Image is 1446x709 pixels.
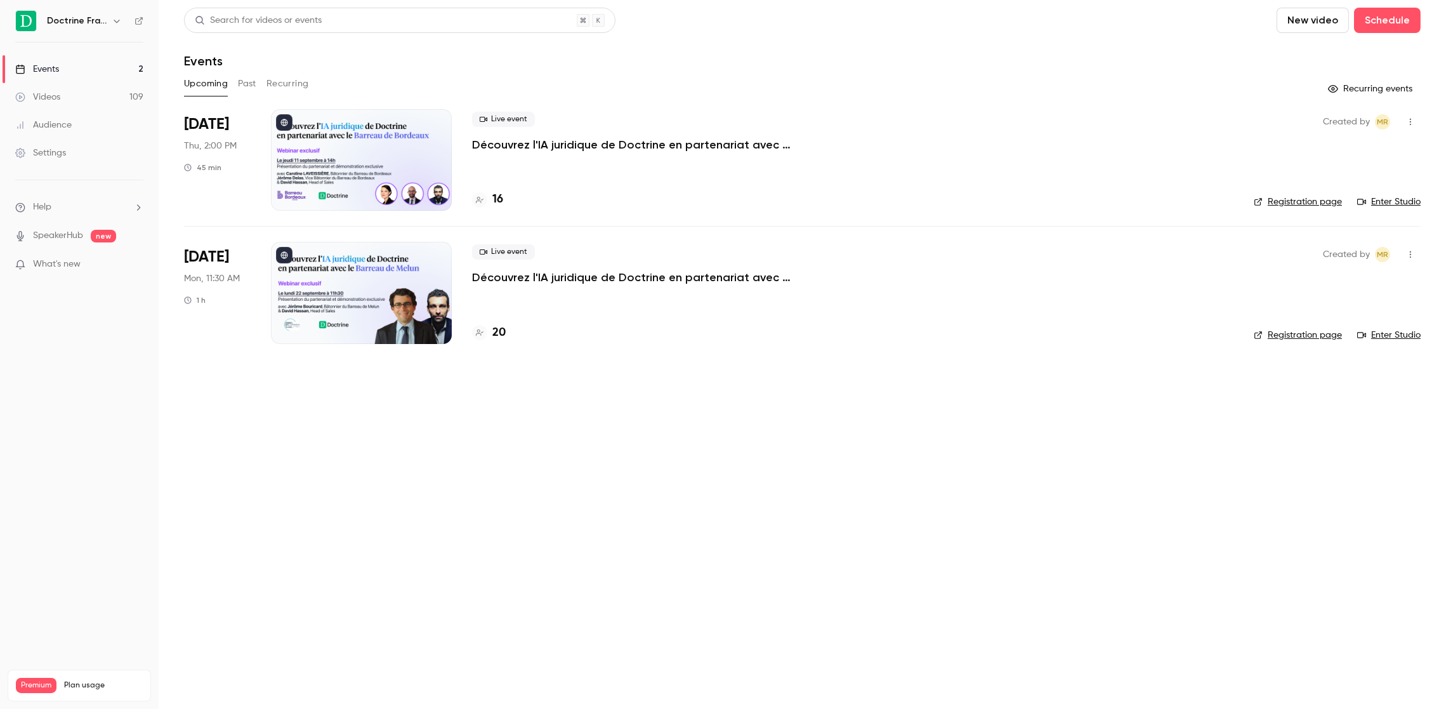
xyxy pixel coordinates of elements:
[492,191,503,208] h4: 16
[472,270,853,285] a: Découvrez l'IA juridique de Doctrine en partenariat avec [PERSON_NAME] de Melun
[33,258,81,271] span: What's new
[1377,114,1388,129] span: MR
[184,242,251,343] div: Sep 22 Mon, 11:30 AM (Europe/Paris)
[472,324,506,341] a: 20
[266,74,309,94] button: Recurring
[184,114,229,135] span: [DATE]
[472,137,853,152] a: Découvrez l'IA juridique de Doctrine en partenariat avec [PERSON_NAME] de Bordeaux
[1254,195,1342,208] a: Registration page
[15,91,60,103] div: Videos
[472,191,503,208] a: 16
[47,15,107,27] h6: Doctrine France
[91,230,116,242] span: new
[492,324,506,341] h4: 20
[1354,8,1421,33] button: Schedule
[1377,247,1388,262] span: MR
[1375,114,1390,129] span: Marguerite Rubin de Cervens
[184,53,223,69] h1: Events
[195,14,322,27] div: Search for videos or events
[1357,329,1421,341] a: Enter Studio
[15,147,66,159] div: Settings
[184,247,229,267] span: [DATE]
[1323,247,1370,262] span: Created by
[184,162,221,173] div: 45 min
[1277,8,1349,33] button: New video
[472,112,535,127] span: Live event
[128,259,143,270] iframe: Noticeable Trigger
[1375,247,1390,262] span: Marguerite Rubin de Cervens
[1254,329,1342,341] a: Registration page
[15,119,72,131] div: Audience
[472,244,535,260] span: Live event
[33,201,51,214] span: Help
[184,140,237,152] span: Thu, 2:00 PM
[184,109,251,211] div: Sep 11 Thu, 2:00 PM (Europe/Paris)
[184,295,206,305] div: 1 h
[184,272,240,285] span: Mon, 11:30 AM
[33,229,83,242] a: SpeakerHub
[184,74,228,94] button: Upcoming
[238,74,256,94] button: Past
[1357,195,1421,208] a: Enter Studio
[15,63,59,76] div: Events
[16,678,56,693] span: Premium
[1323,114,1370,129] span: Created by
[15,201,143,214] li: help-dropdown-opener
[64,680,143,691] span: Plan usage
[16,11,36,31] img: Doctrine France
[1322,79,1421,99] button: Recurring events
